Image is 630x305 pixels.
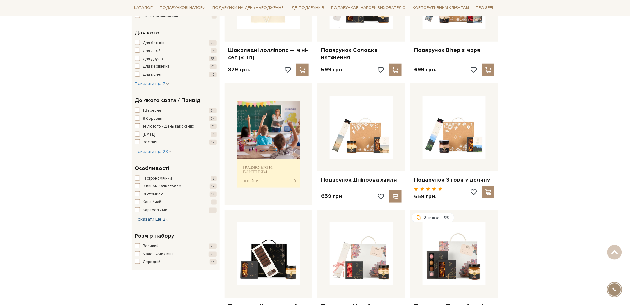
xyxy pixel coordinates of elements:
[209,108,217,113] span: 24
[157,3,208,13] a: Подарункові набори
[135,13,217,19] button: Тільки зі знижками 1
[143,40,165,46] span: Для батьків
[410,2,471,13] a: Корпоративним клієнтам
[288,3,327,13] a: Ідеї подарунків
[143,176,172,182] span: Гастрономічний
[135,183,217,190] button: З вином / алкоголем 17
[210,184,217,189] span: 17
[414,66,436,73] p: 699 грн.
[135,243,217,249] button: Великий 20
[135,207,217,213] button: Карамельний 39
[329,2,408,13] a: Подарункові набори вихователю
[209,40,217,46] span: 25
[135,199,217,205] button: Кава / чай 9
[210,124,217,129] span: 11
[210,64,217,69] span: 41
[412,213,454,222] div: Знижка -15%
[209,72,217,77] span: 40
[135,149,172,155] button: Показати ще 28
[211,200,217,205] span: 9
[321,66,343,73] p: 599 грн.
[209,140,217,145] span: 12
[135,48,217,54] button: Для дітей 4
[228,66,251,73] p: 329 грн.
[143,259,161,265] span: Середній
[135,217,169,222] span: Показати ще 2
[209,116,217,121] span: 24
[143,243,159,249] span: Великий
[228,47,309,61] a: Шоколадні лолліпопс — міні-сет (3 шт)
[135,40,217,46] button: Для батьків 25
[211,176,217,181] span: 6
[135,191,217,198] button: Зі стрічкою 16
[143,48,161,54] span: Для дітей
[473,3,498,13] a: Про Spell
[143,123,194,130] span: 14 лютого / День закоханих
[143,108,161,114] span: 1 Вересня
[143,191,164,198] span: Зі стрічкою
[237,101,300,188] img: banner
[211,48,217,53] span: 4
[143,139,158,146] span: Весілля
[143,183,182,190] span: З вином / алкоголем
[211,132,217,137] span: 4
[143,56,163,62] span: Для друзів
[212,13,217,19] span: 1
[143,116,163,122] span: 8 березня
[414,176,494,183] a: Подарунок З гори у долину
[135,123,217,130] button: 14 лютого / День закоханих 11
[209,244,217,249] span: 20
[210,192,217,197] span: 16
[135,56,217,62] button: Для друзів 56
[143,251,174,258] span: Маленький / Міні
[210,259,217,265] span: 14
[143,64,170,70] span: Для керівника
[209,252,217,257] span: 23
[135,29,160,37] span: Для кого
[135,139,217,146] button: Весілля 12
[135,81,169,87] button: Показати ще 7
[135,96,201,105] span: До якого свята / Привід
[135,116,217,122] button: 8 березня 24
[135,216,169,222] button: Показати ще 2
[209,56,217,61] span: 56
[143,199,162,205] span: Кава / чай
[143,72,163,78] span: Для колег
[135,164,169,173] span: Особливості
[209,208,217,213] span: 39
[135,132,217,138] button: [DATE] 4
[135,149,172,154] span: Показати ще 28
[143,207,168,213] span: Карамельний
[414,47,494,54] a: Подарунок Вітер з моря
[321,176,402,183] a: Подарунок Дніпрова хвиля
[135,176,217,182] button: Гастрономічний 6
[414,193,442,200] p: 659 грн.
[135,108,217,114] button: 1 Вересня 24
[135,72,217,78] button: Для колег 40
[135,232,174,240] span: Розмір набору
[210,3,286,13] a: Подарунки на День народження
[321,193,343,200] p: 659 грн.
[132,3,155,13] a: Каталог
[143,13,178,19] span: Тільки зі знижками
[135,251,217,258] button: Маленький / Міні 23
[135,64,217,70] button: Для керівника 41
[143,132,155,138] span: [DATE]
[321,47,402,61] a: Подарунок Солодке натхнення
[135,81,169,86] span: Показати ще 7
[135,259,217,265] button: Середній 14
